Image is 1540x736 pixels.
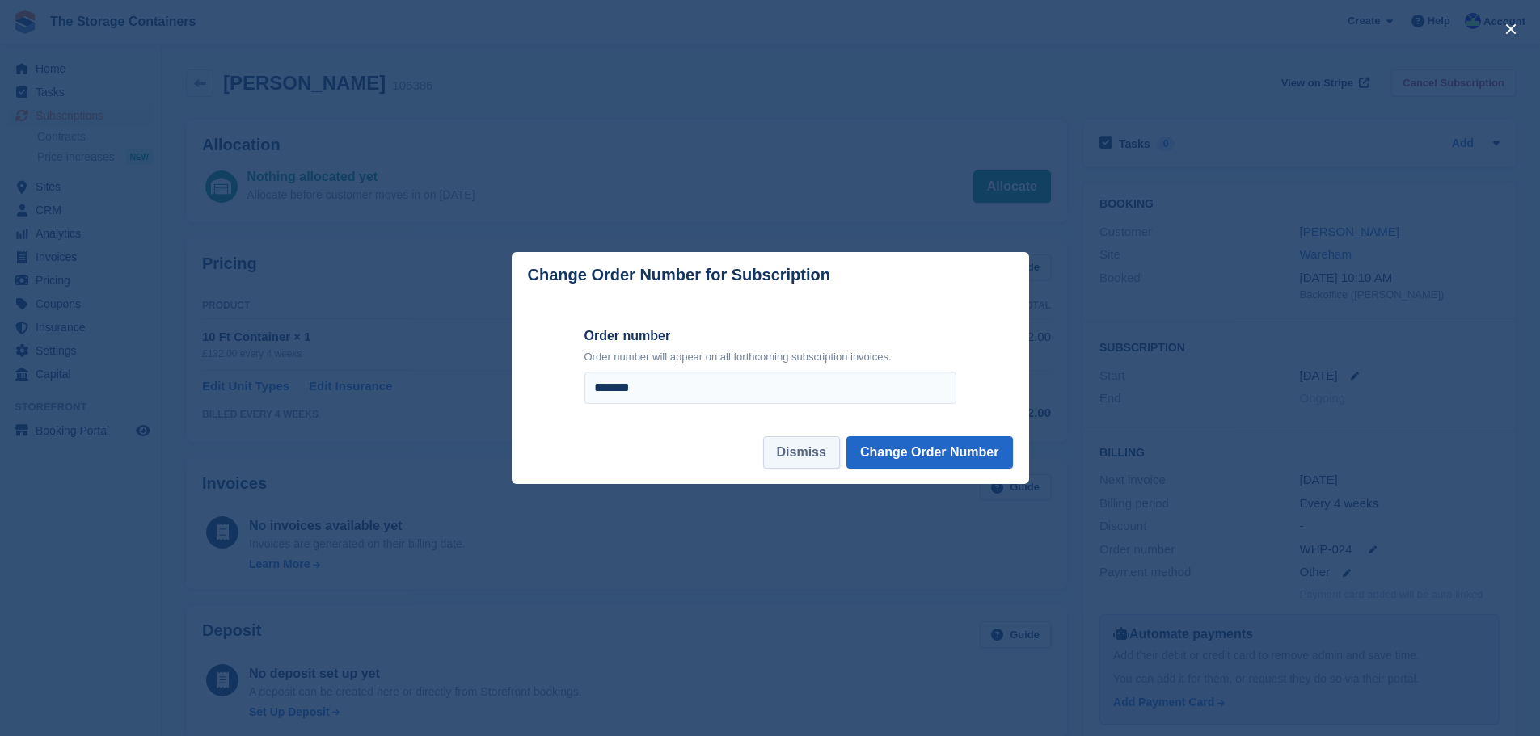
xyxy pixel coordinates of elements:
[584,349,956,365] p: Order number will appear on all forthcoming subscription invoices.
[584,326,956,346] label: Order number
[763,436,840,469] button: Dismiss
[1498,16,1524,42] button: close
[846,436,1013,469] button: Change Order Number
[528,266,830,284] p: Change Order Number for Subscription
